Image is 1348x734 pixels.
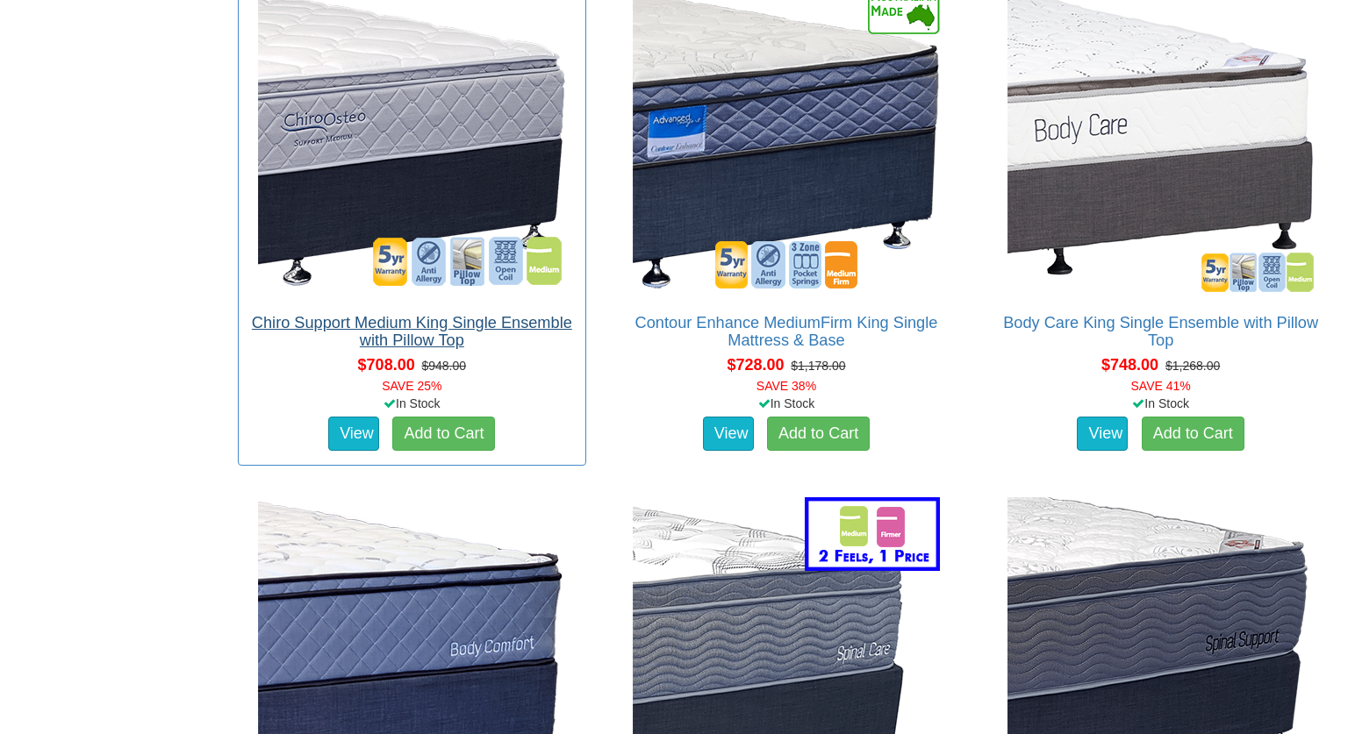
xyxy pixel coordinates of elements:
[358,356,415,374] span: $708.00
[756,379,816,393] font: SAVE 38%
[635,314,938,349] a: Contour Enhance MediumFirm King Single Mattress & Base
[328,417,379,452] a: View
[791,359,845,373] del: $1,178.00
[1003,314,1318,349] a: Body Care King Single Ensemble with Pillow Top
[1131,379,1191,393] font: SAVE 41%
[727,356,784,374] span: $728.00
[421,359,466,373] del: $948.00
[703,417,754,452] a: View
[609,395,964,412] div: In Stock
[1165,359,1220,373] del: $1,268.00
[983,395,1338,412] div: In Stock
[234,395,590,412] div: In Stock
[252,314,572,349] a: Chiro Support Medium King Single Ensemble with Pillow Top
[392,417,495,452] a: Add to Cart
[1142,417,1244,452] a: Add to Cart
[767,417,870,452] a: Add to Cart
[1101,356,1158,374] span: $748.00
[382,379,441,393] font: SAVE 25%
[1077,417,1128,452] a: View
